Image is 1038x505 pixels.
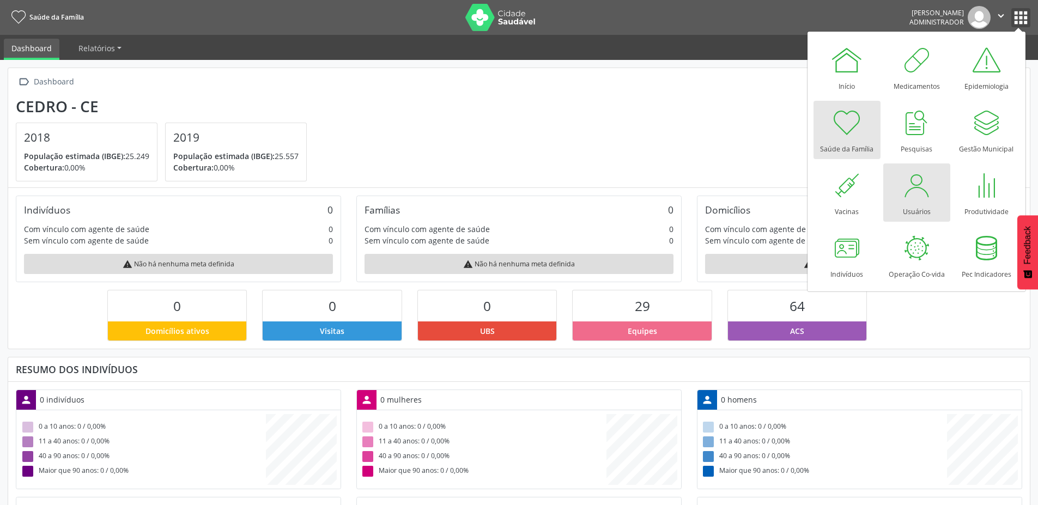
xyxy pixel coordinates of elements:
[717,390,761,409] div: 0 homens
[953,38,1020,96] a: Epidemiologia
[480,325,495,337] span: UBS
[669,223,673,235] div: 0
[20,420,266,435] div: 0 a 10 anos: 0 / 0,00%
[36,390,88,409] div: 0 indivíduos
[361,435,606,449] div: 11 a 40 anos: 0 / 0,00%
[953,226,1020,284] a: Pec Indicadores
[669,235,673,246] div: 0
[883,226,950,284] a: Operação Co-vida
[16,98,314,115] div: Cedro - CE
[361,464,606,479] div: Maior que 90 anos: 0 / 0,00%
[173,131,299,144] h4: 2019
[78,43,115,53] span: Relatórios
[814,163,881,222] a: Vacinas
[705,254,1014,274] div: Não há nenhuma meta definida
[909,17,964,27] span: Administrador
[327,204,333,216] div: 0
[173,162,299,173] p: 0,00%
[365,254,673,274] div: Não há nenhuma meta definida
[883,163,950,222] a: Usuários
[701,435,947,449] div: 11 a 40 anos: 0 / 0,00%
[705,235,830,246] div: Sem vínculo com agente de saúde
[991,6,1011,29] button: 
[24,131,149,144] h4: 2018
[814,101,881,159] a: Saúde da Família
[16,363,1022,375] div: Resumo dos indivíduos
[24,151,125,161] span: População estimada (IBGE):
[701,449,947,464] div: 40 a 90 anos: 0 / 0,00%
[173,151,275,161] span: População estimada (IBGE):
[804,259,814,269] i: warning
[145,325,209,337] span: Domicílios ativos
[790,325,804,337] span: ACS
[173,297,181,315] span: 0
[20,435,266,449] div: 11 a 40 anos: 0 / 0,00%
[705,204,750,216] div: Domicílios
[361,394,373,406] i: person
[705,223,830,235] div: Com vínculo com agente de saúde
[883,38,950,96] a: Medicamentos
[953,101,1020,159] a: Gestão Municipal
[4,39,59,60] a: Dashboard
[701,420,947,435] div: 0 a 10 anos: 0 / 0,00%
[16,74,32,90] i: 
[173,150,299,162] p: 25.557
[71,39,129,58] a: Relatórios
[123,259,132,269] i: warning
[329,223,333,235] div: 0
[32,74,76,90] div: Dashboard
[995,10,1007,22] i: 
[1017,215,1038,289] button: Feedback - Mostrar pesquisa
[953,163,1020,222] a: Produtividade
[814,226,881,284] a: Indivíduos
[361,420,606,435] div: 0 a 10 anos: 0 / 0,00%
[365,235,489,246] div: Sem vínculo com agente de saúde
[173,162,214,173] span: Cobertura:
[968,6,991,29] img: img
[24,162,64,173] span: Cobertura:
[24,150,149,162] p: 25.249
[701,464,947,479] div: Maior que 90 anos: 0 / 0,00%
[1011,8,1030,27] button: apps
[24,235,149,246] div: Sem vínculo com agente de saúde
[1023,226,1033,264] span: Feedback
[24,254,333,274] div: Não há nenhuma meta definida
[24,223,149,235] div: Com vínculo com agente de saúde
[628,325,657,337] span: Equipes
[361,449,606,464] div: 40 a 90 anos: 0 / 0,00%
[20,464,266,479] div: Maior que 90 anos: 0 / 0,00%
[29,13,84,22] span: Saúde da Família
[463,259,473,269] i: warning
[20,394,32,406] i: person
[701,394,713,406] i: person
[483,297,491,315] span: 0
[790,297,805,315] span: 64
[365,223,490,235] div: Com vínculo com agente de saúde
[20,449,266,464] div: 40 a 90 anos: 0 / 0,00%
[365,204,400,216] div: Famílias
[16,74,76,90] a:  Dashboard
[329,235,333,246] div: 0
[329,297,336,315] span: 0
[320,325,344,337] span: Visitas
[883,101,950,159] a: Pesquisas
[909,8,964,17] div: [PERSON_NAME]
[24,204,70,216] div: Indivíduos
[8,8,84,26] a: Saúde da Família
[377,390,426,409] div: 0 mulheres
[814,38,881,96] a: Início
[635,297,650,315] span: 29
[24,162,149,173] p: 0,00%
[668,204,673,216] div: 0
